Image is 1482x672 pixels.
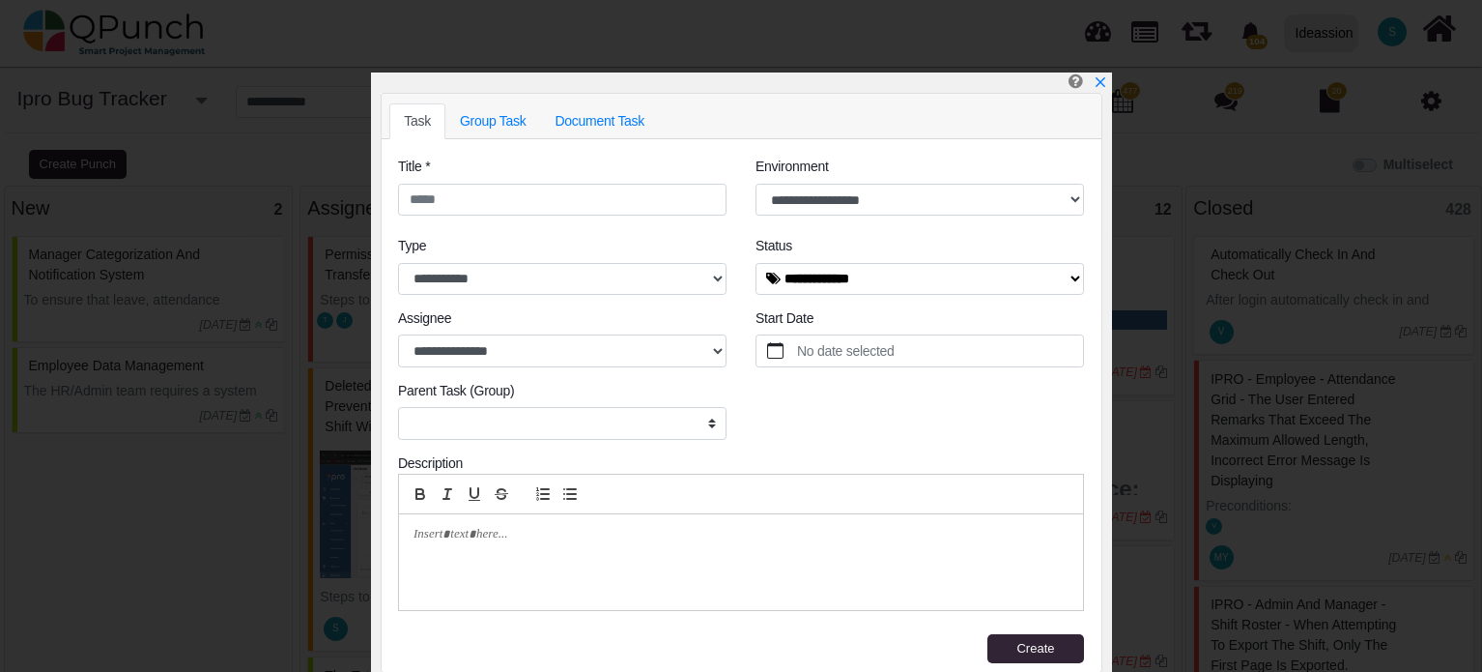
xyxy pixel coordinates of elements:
button: calendar [756,336,794,366]
svg: calendar [767,342,784,360]
label: No date selected [794,336,1084,366]
a: x [1094,74,1107,90]
legend: Start Date [755,308,1084,335]
legend: Status [755,236,1084,262]
legend: Assignee [398,308,727,335]
a: Group Task [445,103,541,139]
i: Create Punch [1069,73,1083,89]
legend: Type [398,236,727,262]
div: Description [398,453,1084,474]
button: Create [987,634,1084,663]
a: Task [389,103,445,139]
a: Document Task [540,103,659,139]
label: Title * [398,157,430,177]
label: Environment [755,157,829,177]
span: Create [1016,641,1054,656]
svg: x [1094,75,1107,89]
legend: Parent Task (Group) [398,381,727,407]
